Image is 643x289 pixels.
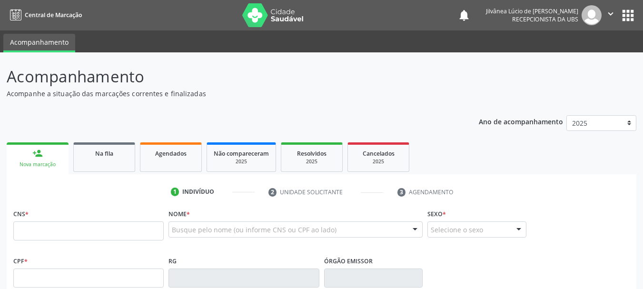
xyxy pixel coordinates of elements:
[457,9,471,22] button: notifications
[214,158,269,165] div: 2025
[605,9,616,19] i: 
[168,254,177,269] label: RG
[324,254,373,269] label: Órgão emissor
[512,15,578,23] span: Recepcionista da UBS
[427,207,446,221] label: Sexo
[355,158,402,165] div: 2025
[602,5,620,25] button: 
[13,161,62,168] div: Nova marcação
[363,149,395,158] span: Cancelados
[95,149,113,158] span: Na fila
[486,7,578,15] div: Jilvânea Lúcio de [PERSON_NAME]
[168,207,190,221] label: Nome
[479,115,563,127] p: Ano de acompanhamento
[155,149,187,158] span: Agendados
[171,188,179,196] div: 1
[620,7,636,24] button: apps
[214,149,269,158] span: Não compareceram
[288,158,336,165] div: 2025
[25,11,82,19] span: Central de Marcação
[431,225,483,235] span: Selecione o sexo
[7,89,447,99] p: Acompanhe a situação das marcações correntes e finalizadas
[297,149,326,158] span: Resolvidos
[32,148,43,159] div: person_add
[7,65,447,89] p: Acompanhamento
[13,207,29,221] label: CNS
[3,34,75,52] a: Acompanhamento
[182,188,214,196] div: Indivíduo
[172,225,336,235] span: Busque pelo nome (ou informe CNS ou CPF ao lado)
[582,5,602,25] img: img
[7,7,82,23] a: Central de Marcação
